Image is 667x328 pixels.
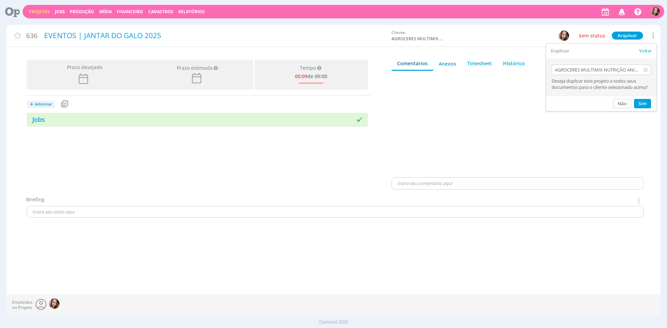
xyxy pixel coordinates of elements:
[651,6,660,18] button: T
[300,65,316,71] span: Tempo
[579,32,605,39] span: Sem status
[651,7,660,16] img: T
[27,98,59,110] button: +Adicionar
[552,78,651,90] div: Deseja duplicar este projeto e todos seus documentos para o cliente selecionado acima?
[392,30,548,42] div: Cliente:
[29,9,50,15] a: Projetos
[439,60,456,67] div: Anexos
[392,57,433,71] a: Comentários
[551,44,652,56] h2: Duplicar
[559,31,569,41] img: T
[49,298,59,309] img: T
[97,9,114,15] button: Mídia
[30,101,33,108] span: +
[27,101,55,108] button: +Adicionar
[99,9,112,15] a: Mídia
[552,67,643,73] div: AGROCERES MULTIMIX NUTRIÇÃO ANIMAL LTDA.
[70,9,94,15] a: Produção
[177,64,213,72] div: Prazo estimado
[26,31,38,41] span: 636
[12,300,33,310] span: Envolvidos no Projeto
[613,99,631,108] button: Não
[27,115,45,124] a: Jobs
[178,9,205,15] a: Relatórios
[27,113,368,127] a: Jobs
[612,32,643,40] button: Arquivar
[392,36,444,42] span: AGROCERES MULTIMIX NUTRIÇÃO ANIMAL LTDA.
[634,99,651,108] button: Sim
[146,9,175,15] button: Cadastros
[148,9,173,15] span: Cadastros
[462,57,497,70] a: Timesheet
[27,9,52,15] button: Projetos
[639,48,652,53] button: Voltar
[295,72,327,79] div: de 00:00
[555,67,643,73] div: AGROCERES MULTIMIX NUTRIÇÃO ANIMAL LTDA.
[295,73,307,79] span: 00:09
[558,30,569,41] button: T
[53,9,67,15] button: Jobs
[176,9,207,15] button: Relatórios
[26,196,44,206] div: Briefing
[117,9,143,15] a: Financeiro
[577,32,607,40] button: Sem status
[55,9,65,15] a: Jobs
[35,102,52,107] span: Adicionar
[497,57,530,70] a: Histórico
[115,9,145,15] button: Financeiro
[64,64,102,71] span: Prazo desejado
[68,9,96,15] button: Produção
[42,28,388,44] div: EVENTOS | JANTAR DO GALO 2025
